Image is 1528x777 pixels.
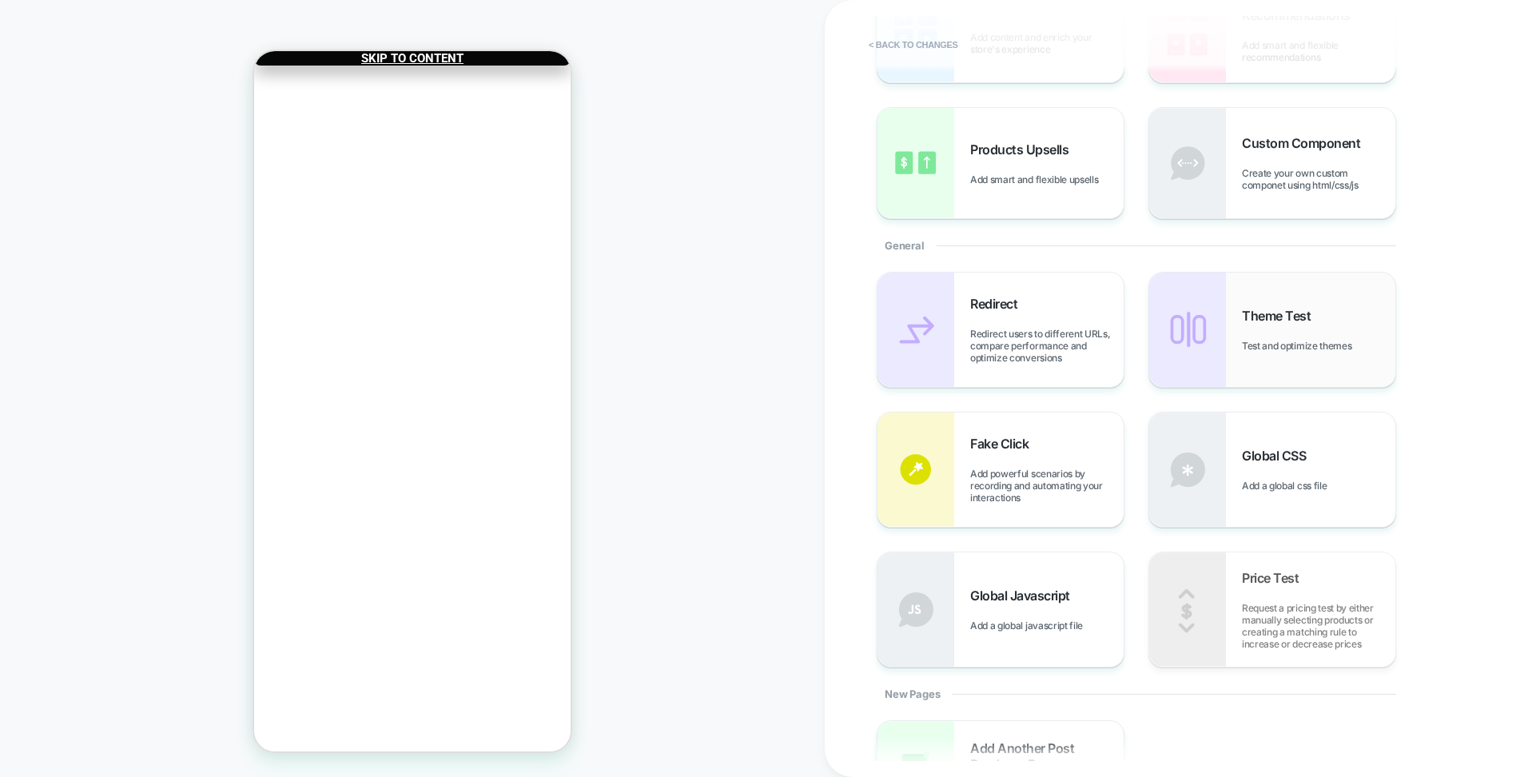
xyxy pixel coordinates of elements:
[1242,340,1359,352] span: Test and optimize themes
[970,588,1078,604] span: Global Javascript
[970,173,1106,185] span: Add smart and flexible upsells
[1242,480,1335,492] span: Add a global css file
[1242,448,1314,464] span: Global CSS
[970,620,1091,632] span: Add a global javascript file
[1242,602,1395,650] span: Request a pricing test by either manually selecting products or creating a matching rule to incre...
[1242,308,1319,324] span: Theme Test
[1242,167,1395,191] span: Create your own custom componet using html/css/js
[970,436,1037,452] span: Fake Click
[1242,135,1368,151] span: Custom Component
[970,31,1124,55] span: Add content and enrich your store's experience
[970,468,1124,504] span: Add powerful scenarios by recording and automating your interactions
[1242,570,1307,586] span: Price Test
[861,32,966,58] button: < Back to changes
[970,740,1124,772] span: Add Another Post Purchase Page
[970,328,1124,364] span: Redirect users to different URLs, compare performance and optimize conversions
[877,219,1396,272] div: General
[970,141,1076,157] span: Products Upsells
[877,667,1396,720] div: New Pages
[970,296,1025,312] span: Redirect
